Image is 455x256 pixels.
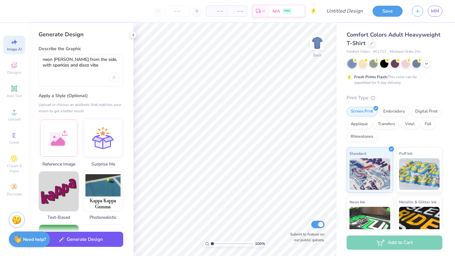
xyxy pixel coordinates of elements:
[347,94,442,102] div: Print Type
[7,70,21,75] span: Designs
[284,9,290,13] span: FREE
[83,161,123,167] span: Surprise Me
[39,102,123,114] div: Upload or choose an aesthetic that matches your vision to get a better result
[83,214,123,221] span: Photorealistic
[321,5,368,17] input: Untitled Design
[39,31,123,38] div: Generate Design
[7,47,22,52] span: Image AI
[230,8,243,15] span: – –
[374,119,399,129] div: Transfers
[354,74,432,85] div: This color can be expedited for 5 day delivery.
[311,37,324,49] img: Back
[83,172,123,211] img: Photorealistic
[39,214,79,221] span: Text-Based
[421,119,435,129] div: Foil
[39,172,79,211] img: Text-Based
[9,140,19,145] span: Greek
[39,161,79,167] span: Reference Image
[399,158,440,190] img: Puff Ink
[7,192,22,197] span: Decorate
[399,150,412,157] span: Puff Ink
[8,117,21,122] span: Upload
[347,31,440,47] span: Comfort Colors Adult Heavyweight T-Shirt
[23,236,46,242] strong: Need help?
[349,158,390,190] img: Standard
[379,107,409,116] div: Embroidery
[39,46,123,52] label: Describe the Graphic
[428,6,442,17] a: MM
[39,93,123,99] label: Apply a Style (Optional)
[272,8,280,15] span: N/A
[3,163,25,173] span: Clipart & logos
[399,199,436,205] span: Metallic & Glitter Ink
[373,49,386,55] span: # C1717
[255,241,265,247] span: 100 %
[390,49,421,55] span: Minimum Order: 24 +
[43,57,119,73] textarea: neon [PERSON_NAME] from the side, with sparkles and disco vibe
[347,132,377,142] div: Rhinestones
[210,8,223,15] span: – –
[313,52,321,58] div: Back
[354,74,388,79] strong: Fresh Prints Flash:
[347,107,377,116] div: Screen Print
[7,93,22,98] span: Add Text
[349,207,390,238] img: Neon Ink
[399,207,440,238] img: Metallic & Glitter Ink
[347,49,370,55] span: Comfort Colors
[431,8,439,15] span: MM
[349,150,366,157] span: Standard
[347,119,372,129] div: Applique
[373,6,403,17] button: Save
[109,72,119,82] div: Upload image
[39,232,123,247] button: Generate Design
[287,231,325,243] label: Submit to feature on our public gallery.
[411,107,442,116] div: Digital Print
[349,199,365,205] span: Neon Ink
[165,5,190,17] input: – –
[401,119,419,129] div: Vinyl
